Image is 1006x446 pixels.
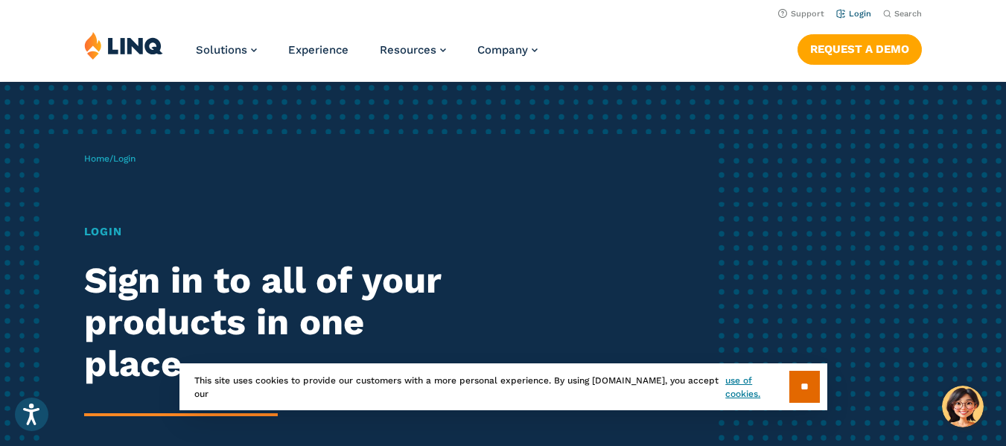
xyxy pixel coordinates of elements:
a: Request a Demo [798,34,922,64]
nav: Primary Navigation [196,31,538,80]
button: Open Search Bar [883,8,922,19]
a: Resources [380,43,446,57]
span: Resources [380,43,436,57]
h1: Login [84,223,472,240]
a: use of cookies. [725,374,789,401]
span: Search [894,9,922,19]
span: Company [477,43,528,57]
nav: Button Navigation [798,31,922,64]
a: Home [84,153,109,164]
img: LINQ | K‑12 Software [84,31,163,60]
a: Experience [288,43,348,57]
a: Company [477,43,538,57]
span: Login [113,153,136,164]
button: Hello, have a question? Let’s chat. [942,386,984,427]
a: Login [836,9,871,19]
span: / [84,153,136,164]
a: Support [778,9,824,19]
div: This site uses cookies to provide our customers with a more personal experience. By using [DOMAIN... [179,363,827,410]
span: Solutions [196,43,247,57]
h2: Sign in to all of your products in one place. [84,260,472,385]
a: Solutions [196,43,257,57]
